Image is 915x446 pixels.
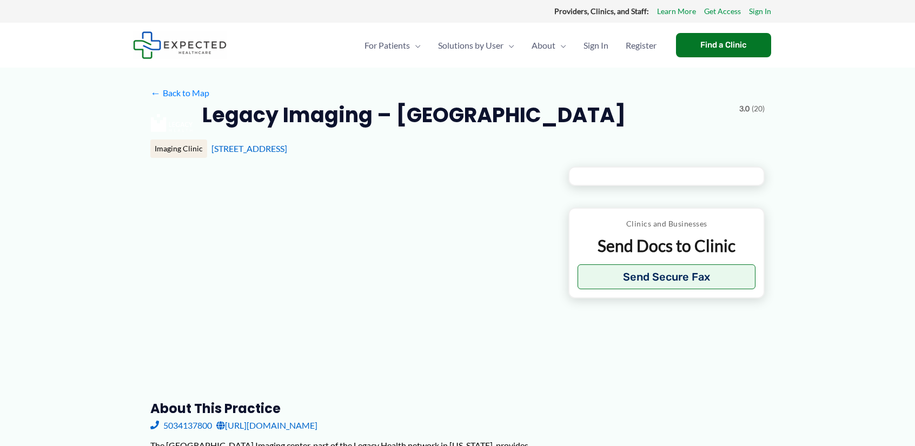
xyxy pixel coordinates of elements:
[584,26,608,64] span: Sign In
[704,4,741,18] a: Get Access
[578,264,755,289] button: Send Secure Fax
[429,26,523,64] a: Solutions by UserMenu Toggle
[150,88,161,98] span: ←
[617,26,665,64] a: Register
[578,235,755,256] p: Send Docs to Clinic
[523,26,575,64] a: AboutMenu Toggle
[150,139,207,158] div: Imaging Clinic
[554,6,649,16] strong: Providers, Clinics, and Staff:
[555,26,566,64] span: Menu Toggle
[532,26,555,64] span: About
[657,4,696,18] a: Learn More
[364,26,410,64] span: For Patients
[578,217,755,231] p: Clinics and Businesses
[410,26,421,64] span: Menu Toggle
[202,102,626,128] h2: Legacy Imaging – [GEOGRAPHIC_DATA]
[575,26,617,64] a: Sign In
[503,26,514,64] span: Menu Toggle
[356,26,429,64] a: For PatientsMenu Toggle
[133,31,227,59] img: Expected Healthcare Logo - side, dark font, small
[216,417,317,434] a: [URL][DOMAIN_NAME]
[211,143,287,154] a: [STREET_ADDRESS]
[752,102,765,116] span: (20)
[739,102,750,116] span: 3.0
[626,26,657,64] span: Register
[150,400,551,417] h3: About this practice
[438,26,503,64] span: Solutions by User
[676,33,771,57] a: Find a Clinic
[356,26,665,64] nav: Primary Site Navigation
[150,417,212,434] a: 5034137800
[749,4,771,18] a: Sign In
[150,85,209,101] a: ←Back to Map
